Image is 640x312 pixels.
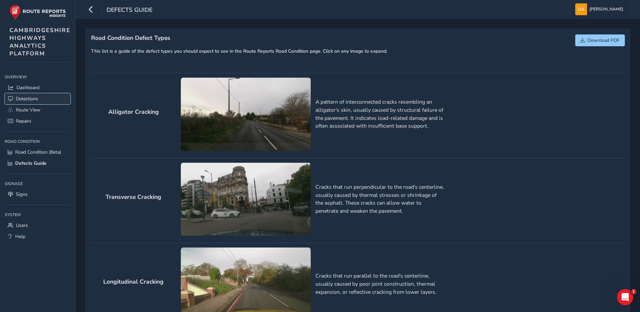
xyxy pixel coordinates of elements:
a: Repairs [5,115,71,127]
button: Download PDF [575,34,625,46]
span: Users [16,222,28,229]
a: Defects Guide [5,158,71,169]
span: [PERSON_NAME] [589,3,623,15]
span: Route View [16,107,40,113]
h6: This list is a guide of the defect types you should expect to see in the Route Reports Road Condi... [91,49,387,54]
span: Repairs [16,118,31,124]
span: Detections [16,96,38,102]
h2: Alligator Cracking [91,108,176,115]
h2: Transverse Cracking [91,193,176,201]
a: Road Condition (Beta) [5,147,71,158]
p: Cracks that run perpendicular to the road's centerline, usually caused by thermal stresses or shr... [315,183,445,215]
a: Users [5,220,71,231]
span: Help [15,233,25,240]
h2: Longitudinal Cracking [91,278,176,285]
img: rr logo [9,5,66,20]
img: diamond-layout [575,3,587,15]
span: CAMBRIDGESHIRE HIGHWAYS ANALYTICS PLATFORM [9,26,71,57]
span: Defects Guide [107,6,152,15]
span: Defects Guide [15,160,47,166]
span: Download PDF [587,37,620,44]
span: Signs [16,191,28,198]
a: Help [5,231,71,242]
button: [PERSON_NAME] [575,3,625,15]
div: Road Condition [5,136,71,147]
a: Dashboard [5,82,71,93]
a: Detections [5,93,71,104]
h1: Road Condition Defect Types [91,34,387,42]
div: Overview [5,72,71,82]
span: Dashboard [17,84,39,91]
p: Cracks that run parallel to the road's centerline, usually caused by poor joint construction, the... [315,272,445,296]
span: 1 [631,289,636,294]
div: System [5,210,71,220]
p: A pattern of interconnected cracks resembling an alligator's skin, usually caused by structural f... [315,98,445,130]
a: Route View [5,104,71,115]
a: Signs [5,189,71,200]
iframe: Intercom live chat [617,289,633,305]
img: Transverse Cracking [181,163,311,236]
span: Road Condition (Beta) [15,149,61,155]
img: Alligator Cracking [181,78,311,151]
div: Signage [5,179,71,189]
